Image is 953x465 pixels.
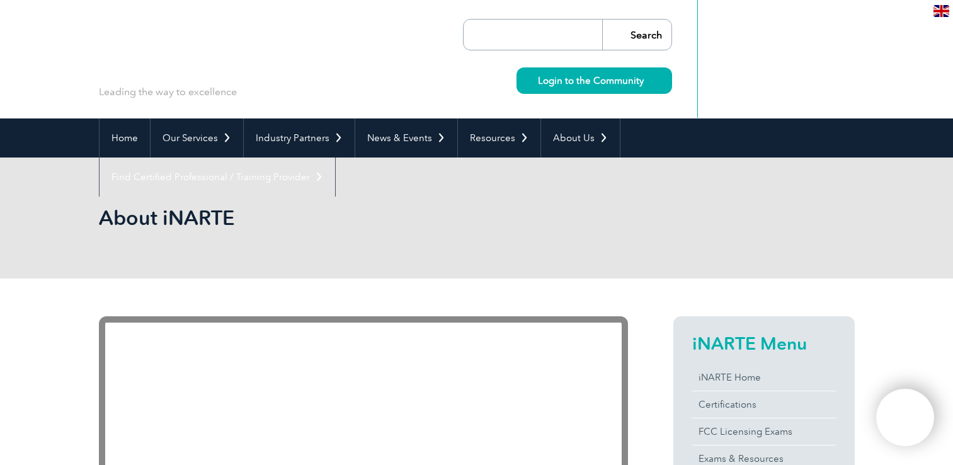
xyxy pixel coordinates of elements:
img: svg+xml;nitro-empty-id=OTA2OjExNg==-1;base64,PHN2ZyB2aWV3Qm94PSIwIDAgNDAwIDQwMCIgd2lkdGg9IjQwMCIg... [889,402,921,433]
a: Certifications [692,391,836,418]
a: Find Certified Professional / Training Provider [100,158,335,197]
img: svg+xml;nitro-empty-id=MzU4OjIyMw==-1;base64,PHN2ZyB2aWV3Qm94PSIwIDAgMTEgMTEiIHdpZHRoPSIxMSIgaGVp... [644,77,651,84]
h2: iNARTE Menu [692,333,836,353]
a: Resources [458,118,540,158]
h2: About iNARTE [99,208,628,228]
a: Home [100,118,150,158]
a: FCC Licensing Exams [692,418,836,445]
a: Our Services [151,118,243,158]
a: About Us [541,118,620,158]
a: Login to the Community [516,67,672,94]
a: News & Events [355,118,457,158]
a: Industry Partners [244,118,355,158]
input: Search [602,20,671,50]
img: en [933,5,949,17]
p: Leading the way to excellence [99,85,237,99]
a: iNARTE Home [692,364,836,391]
